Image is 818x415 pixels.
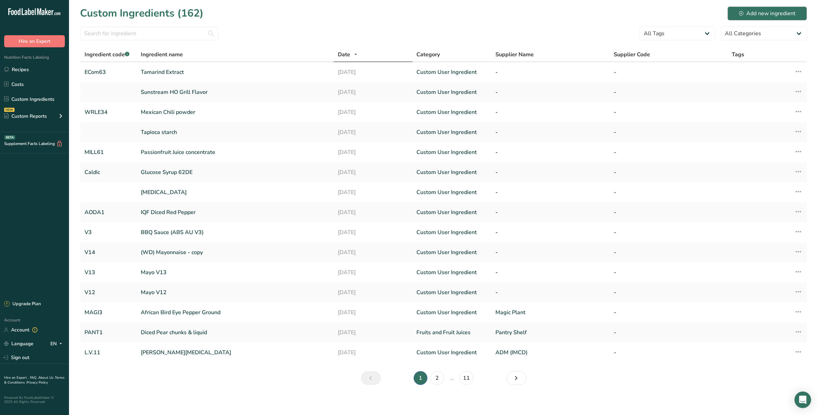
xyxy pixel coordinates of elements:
a: [DATE] [338,288,408,297]
a: Mexican Chili powder [141,108,329,116]
a: Custom User Ingredient [417,108,487,116]
a: - [614,188,724,196]
h1: Custom Ingredients (162) [80,6,204,21]
a: [DATE] [338,268,408,277]
a: Magic Plant [495,308,605,317]
a: Custom User Ingredient [417,88,487,96]
a: PANT1 [85,328,132,337]
a: - [495,188,605,196]
button: Hire an Expert [4,35,65,47]
a: - [495,288,605,297]
a: - [614,128,724,136]
a: Custom User Ingredient [417,228,487,237]
a: - [614,148,724,156]
a: - [495,168,605,176]
a: Custom User Ingredient [417,208,487,216]
a: Privacy Policy [27,380,48,385]
a: [DATE] [338,208,408,216]
a: - [614,328,724,337]
a: - [614,168,724,176]
a: About Us . [38,375,55,380]
a: Page 2. [430,371,444,385]
span: Category [417,50,440,59]
a: Mayo V13 [141,268,329,277]
a: [MEDICAL_DATA] [141,188,329,196]
a: Custom User Ingredient [417,288,487,297]
a: [DATE] [338,328,408,337]
a: - [495,248,605,257]
a: IQF Diced Red Pepper [141,208,329,216]
a: [DATE] [338,148,408,156]
a: Terms & Conditions . [4,375,65,385]
a: BBQ Sauce (ABS AU V3) [141,228,329,237]
a: Caldic [85,168,132,176]
a: Mayo V12 [141,288,329,297]
a: - [614,88,724,96]
button: Add new ingredient [728,7,807,20]
a: [DATE] [338,248,408,257]
a: [DATE] [338,88,408,96]
a: - [495,268,605,277]
a: Glucose Syrup 62DE [141,168,329,176]
a: [DATE] [338,128,408,136]
a: Custom User Ingredient [417,188,487,196]
span: Date [338,50,350,59]
a: [DATE] [338,108,408,116]
a: Tamarind Extract [141,68,329,76]
a: Fruits and Fruit Juices [417,328,487,337]
a: FAQ . [30,375,38,380]
a: AODA1 [85,208,132,216]
a: Custom User Ingredient [417,148,487,156]
a: [DATE] [338,168,408,176]
a: Language [4,338,33,350]
a: Custom User Ingredient [417,308,487,317]
a: - [614,308,724,317]
a: MILL61 [85,148,132,156]
a: ECom63 [85,68,132,76]
a: Custom User Ingredient [417,268,487,277]
span: Supplier Code [614,50,650,59]
a: - [495,88,605,96]
a: - [614,268,724,277]
a: V3 [85,228,132,237]
span: Supplier Name [495,50,534,59]
a: Passionfruit Juice concentrate [141,148,329,156]
a: Next [506,371,526,385]
a: Custom User Ingredient [417,248,487,257]
a: V13 [85,268,132,277]
a: Pantry Shelf [495,328,605,337]
a: [DATE] [338,188,408,196]
div: BETA [4,135,15,139]
a: [DATE] [338,308,408,317]
a: [DATE] [338,348,408,357]
a: - [614,348,724,357]
a: - [495,68,605,76]
a: MAGI3 [85,308,132,317]
div: NEW [4,108,14,112]
a: - [614,208,724,216]
div: Powered By FoodLabelMaker © 2025 All Rights Reserved [4,396,65,404]
a: Previous [361,371,381,385]
a: (WD) Mayonnaise - copy [141,248,329,257]
div: EN [50,340,65,348]
a: Custom User Ingredient [417,68,487,76]
a: Custom User Ingredient [417,128,487,136]
a: - [614,228,724,237]
a: - [495,108,605,116]
a: - [495,148,605,156]
a: Custom User Ingredient [417,348,487,357]
a: - [495,128,605,136]
div: Open Intercom Messenger [795,392,811,408]
a: V12 [85,288,132,297]
a: - [614,108,724,116]
a: ADM (IMCD) [495,348,605,357]
a: Hire an Expert . [4,375,29,380]
a: - [495,228,605,237]
a: Sunstream HO Grill Flavor [141,88,329,96]
a: Diced Pear chunks & liquid [141,328,329,337]
div: Custom Reports [4,113,47,120]
a: Custom User Ingredient [417,168,487,176]
a: V14 [85,248,132,257]
a: L.V.11 [85,348,132,357]
span: Ingredient code [85,51,129,58]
